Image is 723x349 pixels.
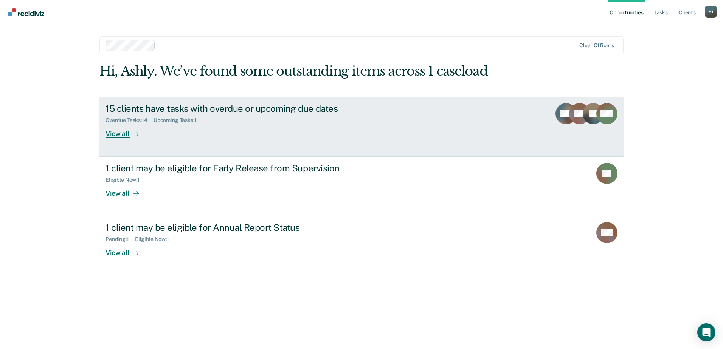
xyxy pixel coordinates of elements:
a: 1 client may be eligible for Early Release from SupervisionEligible Now:1View all [99,156,624,216]
a: 15 clients have tasks with overdue or upcoming due datesOverdue Tasks:14Upcoming Tasks:1View all [99,97,624,156]
div: 1 client may be eligible for Early Release from Supervision [106,163,371,174]
div: 1 client may be eligible for Annual Report Status [106,222,371,233]
a: 1 client may be eligible for Annual Report StatusPending:1Eligible Now:1View all [99,216,624,275]
div: Upcoming Tasks : 1 [154,117,203,124]
div: Overdue Tasks : 14 [106,117,154,124]
div: Clear officers [579,42,614,49]
div: Eligible Now : 1 [106,177,146,183]
div: A J [705,6,717,18]
div: Eligible Now : 1 [135,236,175,242]
div: Open Intercom Messenger [697,323,715,341]
button: Profile dropdown button [705,6,717,18]
div: Pending : 1 [106,236,135,242]
div: View all [106,123,148,138]
img: Recidiviz [8,8,44,16]
div: View all [106,183,148,198]
div: Hi, Ashly. We’ve found some outstanding items across 1 caseload [99,63,519,79]
div: 15 clients have tasks with overdue or upcoming due dates [106,103,371,114]
div: View all [106,242,148,257]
